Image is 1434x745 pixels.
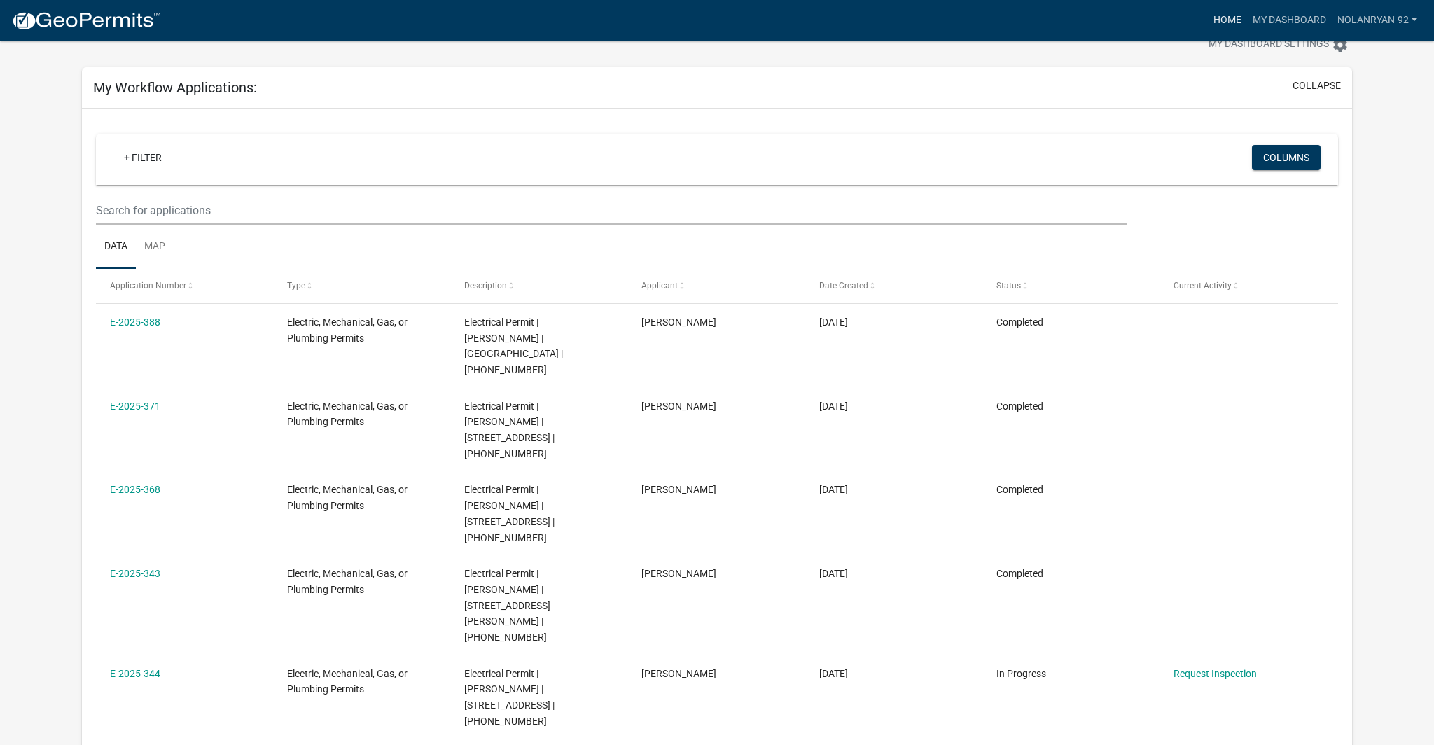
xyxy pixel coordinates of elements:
span: Nolan Swartzentruber [641,668,716,679]
span: Current Activity [1174,281,1232,291]
span: Completed [996,568,1043,579]
a: E-2025-388 [110,316,160,328]
datatable-header-cell: Status [983,269,1160,302]
a: E-2025-371 [110,401,160,412]
span: Electric, Mechanical, Gas, or Plumbing Permits [287,316,408,344]
span: Completed [996,401,1043,412]
input: Search for applications [96,196,1127,225]
span: Electrical Permit | Nolan Swartzentruber | COLD SPRINGS CHURCH RD | 082-00-00-029 [464,316,563,375]
span: Electrical Permit | Nolan Swartzentruber | 97 EDGEWOOD DR | 107-00-00-028 [464,401,555,459]
span: In Progress [996,668,1046,679]
span: Electrical Permit | Nolan Swartzentruber | 972 STEVENSON RD | 000-99-05-045 [464,568,550,643]
datatable-header-cell: Date Created [806,269,983,302]
datatable-header-cell: Type [274,269,451,302]
button: Columns [1252,145,1321,170]
span: Nolan Swartzentruber [641,316,716,328]
span: Nolan Swartzentruber [641,568,716,579]
button: collapse [1293,78,1341,93]
span: Nolan Swartzentruber [641,484,716,495]
a: Request Inspection [1174,668,1257,679]
h5: My Workflow Applications: [93,79,257,96]
datatable-header-cell: Application Number [96,269,273,302]
datatable-header-cell: Current Activity [1160,269,1337,302]
span: 07/29/2025 [819,401,848,412]
span: Electrical Permit | Nolan Swartzentruber | 74 OAKLAWN DR | 000-99-06-099 [464,484,555,543]
span: Electrical Permit | Nolan Swartzentruber | 280 BELTLINE RD | 095-00-00-128 [464,668,555,727]
a: E-2025-368 [110,484,160,495]
span: Completed [996,316,1043,328]
a: E-2025-344 [110,668,160,679]
span: 07/14/2025 [819,668,848,679]
a: E-2025-343 [110,568,160,579]
i: settings [1332,36,1349,53]
span: Electric, Mechanical, Gas, or Plumbing Permits [287,568,408,595]
span: Electric, Mechanical, Gas, or Plumbing Permits [287,401,408,428]
span: Application Number [110,281,186,291]
span: Electric, Mechanical, Gas, or Plumbing Permits [287,484,408,511]
span: My Dashboard Settings [1209,36,1329,53]
datatable-header-cell: Applicant [628,269,805,302]
span: 08/11/2025 [819,316,848,328]
span: Applicant [641,281,678,291]
button: My Dashboard Settingssettings [1197,31,1360,58]
a: My Dashboard [1247,7,1332,34]
span: Status [996,281,1021,291]
span: Description [464,281,507,291]
a: Home [1208,7,1247,34]
a: nolanryan-92 [1332,7,1423,34]
a: + Filter [113,145,173,170]
a: Map [136,225,174,270]
span: Electric, Mechanical, Gas, or Plumbing Permits [287,668,408,695]
span: Type [287,281,305,291]
datatable-header-cell: Description [451,269,628,302]
a: Data [96,225,136,270]
span: Completed [996,484,1043,495]
span: Date Created [819,281,868,291]
span: Nolan Swartzentruber [641,401,716,412]
span: 07/14/2025 [819,568,848,579]
span: 07/25/2025 [819,484,848,495]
